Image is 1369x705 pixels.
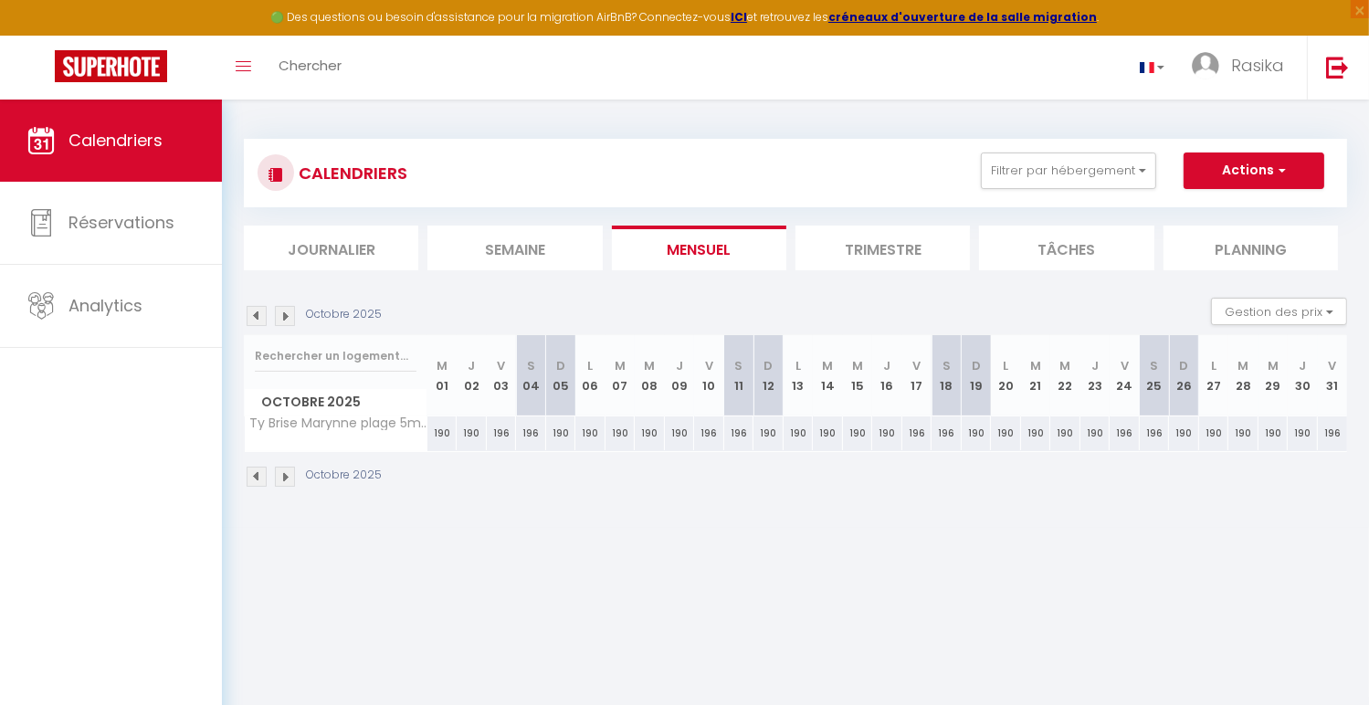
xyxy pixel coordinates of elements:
abbr: M [822,357,833,374]
div: 190 [1199,416,1229,450]
abbr: M [1268,357,1279,374]
abbr: V [1329,357,1337,374]
abbr: J [883,357,890,374]
abbr: J [1299,357,1306,374]
div: 190 [843,416,873,450]
span: Chercher [279,56,342,75]
abbr: L [587,357,593,374]
abbr: J [468,357,475,374]
th: 15 [843,335,873,416]
span: Ty Brise Marynne plage 5min pied [247,416,430,430]
p: Octobre 2025 [306,467,382,484]
div: 190 [1050,416,1080,450]
div: 196 [694,416,724,450]
th: 26 [1169,335,1199,416]
div: 196 [902,416,932,450]
th: 27 [1199,335,1229,416]
div: 190 [753,416,784,450]
span: Calendriers [68,129,163,152]
div: 190 [1288,416,1318,450]
abbr: J [676,357,683,374]
button: Filtrer par hébergement [981,153,1156,189]
abbr: M [852,357,863,374]
th: 08 [635,335,665,416]
abbr: D [972,357,981,374]
div: 190 [1258,416,1289,450]
div: 190 [575,416,606,450]
abbr: V [705,357,713,374]
abbr: L [1211,357,1216,374]
li: Mensuel [612,226,786,270]
img: Super Booking [55,50,167,82]
th: 18 [932,335,962,416]
th: 25 [1140,335,1170,416]
abbr: M [644,357,655,374]
th: 05 [546,335,576,416]
abbr: D [763,357,773,374]
abbr: V [497,357,505,374]
abbr: M [1237,357,1248,374]
th: 13 [784,335,814,416]
div: 190 [1169,416,1199,450]
div: 196 [1110,416,1140,450]
span: Octobre 2025 [245,389,426,416]
div: 196 [487,416,517,450]
button: Gestion des prix [1211,298,1347,325]
th: 16 [872,335,902,416]
th: 01 [427,335,458,416]
abbr: M [437,357,448,374]
abbr: M [1059,357,1070,374]
abbr: D [1179,357,1188,374]
th: 20 [991,335,1021,416]
abbr: D [556,357,565,374]
span: Analytics [68,294,142,317]
th: 07 [606,335,636,416]
th: 22 [1050,335,1080,416]
th: 23 [1080,335,1111,416]
div: 190 [991,416,1021,450]
img: ... [1192,52,1219,79]
th: 04 [516,335,546,416]
th: 02 [457,335,487,416]
th: 14 [813,335,843,416]
abbr: V [1121,357,1129,374]
div: 190 [962,416,992,450]
th: 09 [665,335,695,416]
div: 190 [635,416,665,450]
th: 21 [1021,335,1051,416]
th: 29 [1258,335,1289,416]
a: créneaux d'ouverture de la salle migration [828,9,1097,25]
li: Semaine [427,226,602,270]
span: Rasika [1231,54,1284,77]
p: Octobre 2025 [306,306,382,323]
abbr: M [1030,357,1041,374]
div: 190 [784,416,814,450]
abbr: L [795,357,801,374]
th: 10 [694,335,724,416]
div: 196 [1140,416,1170,450]
li: Trimestre [795,226,970,270]
abbr: S [527,357,535,374]
div: 190 [427,416,458,450]
div: 190 [606,416,636,450]
div: 196 [516,416,546,450]
abbr: M [615,357,626,374]
th: 30 [1288,335,1318,416]
div: 196 [724,416,754,450]
th: 17 [902,335,932,416]
th: 03 [487,335,517,416]
div: 190 [1080,416,1111,450]
div: 190 [546,416,576,450]
th: 31 [1318,335,1348,416]
button: Ouvrir le widget de chat LiveChat [15,7,69,62]
a: ... Rasika [1178,36,1307,100]
abbr: L [1003,357,1008,374]
a: ICI [731,9,747,25]
h3: CALENDRIERS [294,153,407,194]
th: 11 [724,335,754,416]
abbr: J [1091,357,1099,374]
img: logout [1326,56,1349,79]
abbr: S [734,357,742,374]
th: 19 [962,335,992,416]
